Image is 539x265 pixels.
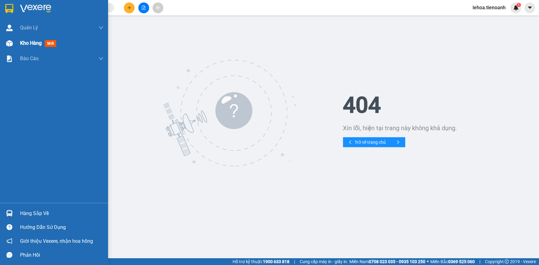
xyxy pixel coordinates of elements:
[513,5,519,10] img: icon-new-feature
[99,25,103,30] span: down
[391,137,405,147] button: right
[20,237,93,245] span: Giới thiệu Vexere, nhận hoa hồng
[233,258,289,265] span: Hỗ trợ kỹ thuật:
[6,224,12,230] span: question-circle
[20,209,103,218] div: Hàng sắp về
[6,238,12,244] span: notification
[20,55,39,62] span: Báo cáo
[479,258,480,265] span: |
[141,6,146,10] span: file-add
[20,251,103,260] div: Phản hồi
[427,260,429,263] span: ⚪️
[20,24,38,31] span: Quản Lý
[6,40,13,47] img: warehouse-icon
[430,258,475,265] span: Miền Bắc
[517,3,521,7] sup: 1
[300,258,348,265] span: Cung cấp máy in - giấy in:
[524,2,535,13] button: caret-down
[349,258,425,265] span: Miền Nam
[355,139,386,146] span: Trở về trang chủ
[45,40,56,47] span: mới
[343,124,536,132] div: Xin lỗi, hiện tại trang này không khả dụng.
[294,258,295,265] span: |
[527,5,533,10] span: caret-down
[505,259,509,264] span: copyright
[153,2,163,13] button: aim
[124,2,135,13] button: plus
[6,252,12,258] span: message
[20,223,103,232] div: Hướng dẫn sử dụng
[263,259,289,264] strong: 1900 633 818
[156,6,160,10] span: aim
[448,259,475,264] strong: 0369 525 060
[518,3,520,7] span: 1
[343,94,536,116] h1: 404
[138,2,149,13] button: file-add
[369,259,425,264] strong: 0708 023 035 - 0935 103 250
[6,210,13,217] img: warehouse-icon
[396,140,400,145] span: right
[343,137,391,147] button: leftTrở về trang chủ
[127,6,132,10] span: plus
[6,25,13,31] img: warehouse-icon
[20,40,42,46] span: Kho hàng
[468,4,511,11] span: lehoa.tienoanh
[5,4,13,13] img: logo-vxr
[99,56,103,61] span: down
[348,140,352,145] span: left
[6,56,13,62] img: solution-icon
